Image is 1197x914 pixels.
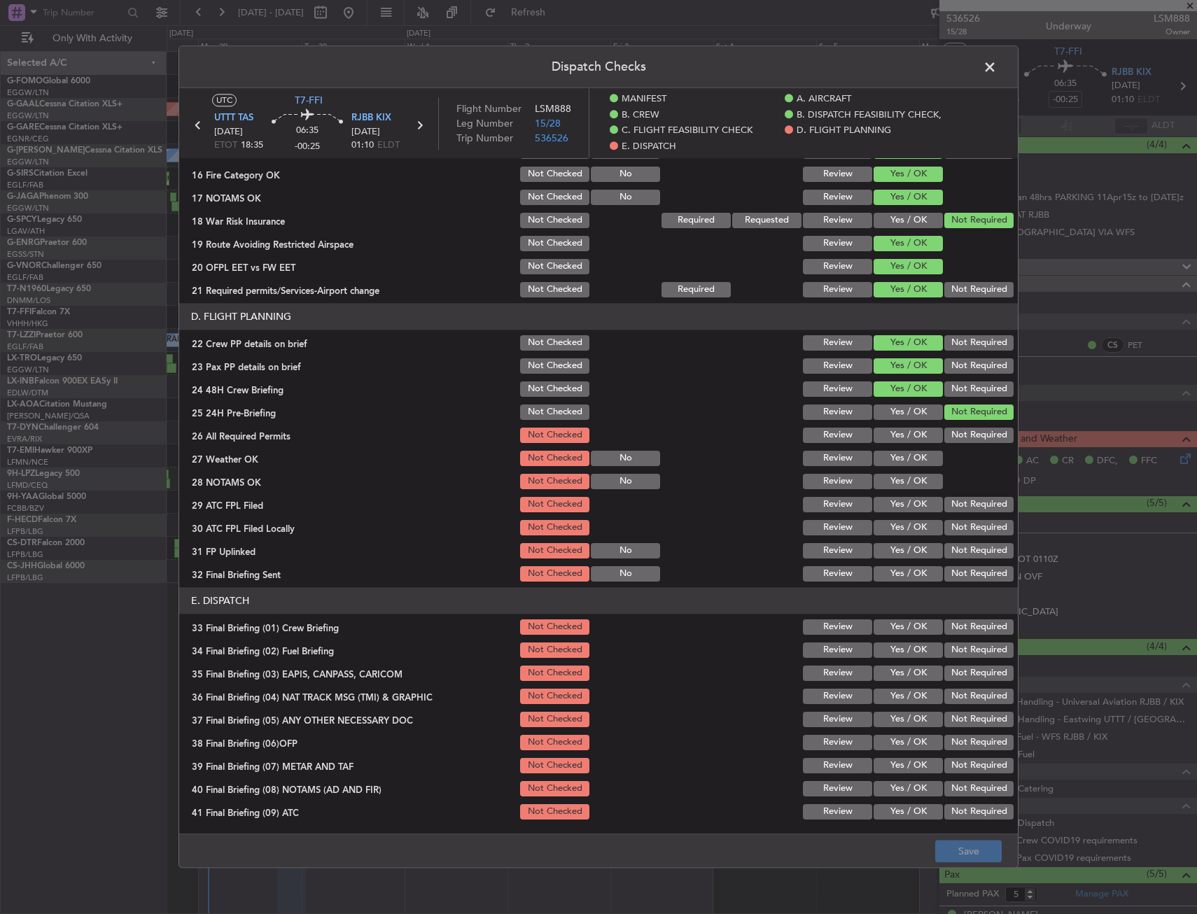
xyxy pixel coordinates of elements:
[874,781,943,796] button: Yes / OK
[874,213,943,228] button: Yes / OK
[874,712,943,727] button: Yes / OK
[874,520,943,535] button: Yes / OK
[944,712,1014,727] button: Not Required
[797,108,941,122] span: B. DISPATCH FEASIBILITY CHECK,
[874,381,943,397] button: Yes / OK
[874,497,943,512] button: Yes / OK
[874,259,943,274] button: Yes / OK
[874,566,943,582] button: Yes / OK
[874,451,943,466] button: Yes / OK
[874,236,943,251] button: Yes / OK
[944,381,1014,397] button: Not Required
[944,804,1014,820] button: Not Required
[874,428,943,443] button: Yes / OK
[874,143,943,159] button: Yes / OK
[874,358,943,374] button: Yes / OK
[874,642,943,658] button: Yes / OK
[944,358,1014,374] button: Not Required
[874,735,943,750] button: Yes / OK
[874,405,943,420] button: Yes / OK
[944,213,1014,228] button: Not Required
[944,666,1014,681] button: Not Required
[874,474,943,489] button: Yes / OK
[874,619,943,635] button: Yes / OK
[944,543,1014,558] button: Not Required
[944,520,1014,535] button: Not Required
[944,642,1014,658] button: Not Required
[874,335,943,351] button: Yes / OK
[874,282,943,297] button: Yes / OK
[944,735,1014,750] button: Not Required
[944,758,1014,773] button: Not Required
[874,543,943,558] button: Yes / OK
[874,190,943,205] button: Yes / OK
[944,619,1014,635] button: Not Required
[874,804,943,820] button: Yes / OK
[874,758,943,773] button: Yes / OK
[874,689,943,704] button: Yes / OK
[944,428,1014,443] button: Not Required
[179,46,1018,88] header: Dispatch Checks
[874,666,943,681] button: Yes / OK
[944,781,1014,796] button: Not Required
[944,405,1014,420] button: Not Required
[944,143,1014,159] button: Not Required
[944,497,1014,512] button: Not Required
[944,335,1014,351] button: Not Required
[944,282,1014,297] button: Not Required
[874,167,943,182] button: Yes / OK
[944,566,1014,582] button: Not Required
[944,689,1014,704] button: Not Required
